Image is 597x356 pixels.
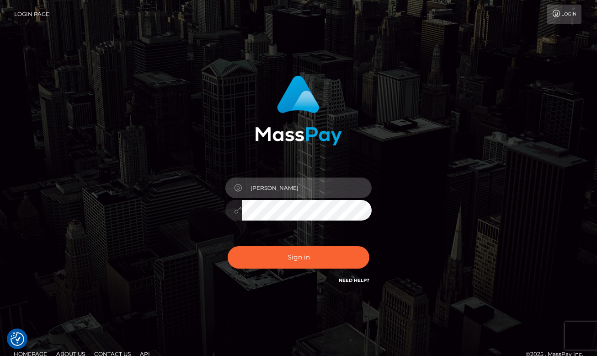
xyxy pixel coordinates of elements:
a: Need Help? [339,277,369,283]
button: Consent Preferences [11,332,24,346]
img: MassPay Login [255,76,342,146]
a: Login Page [14,5,49,24]
a: Login [547,5,581,24]
img: Revisit consent button [11,332,24,346]
button: Sign in [228,246,369,269]
input: Username... [242,178,372,198]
